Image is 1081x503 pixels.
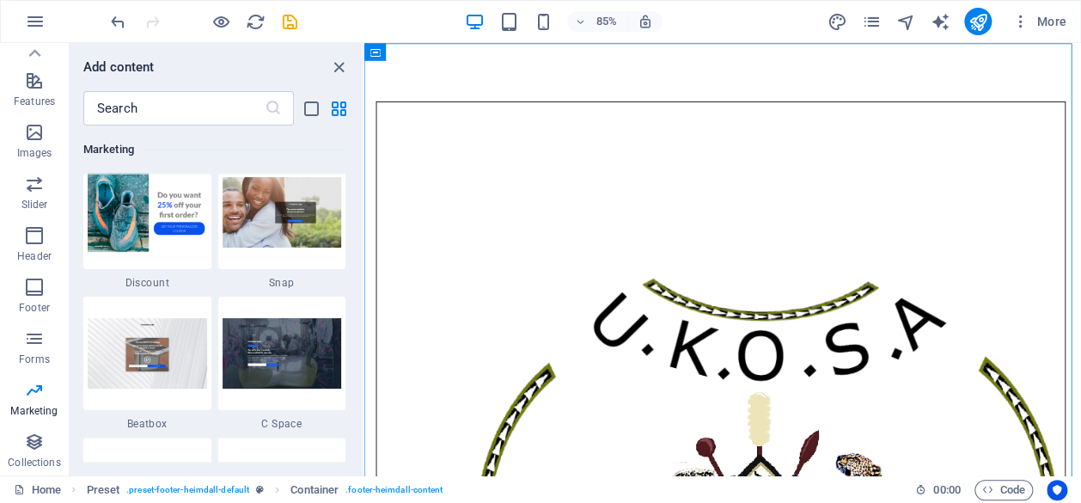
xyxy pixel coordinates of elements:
button: Click here to leave preview mode and continue editing [211,11,231,32]
h6: Add content [83,57,155,77]
i: AI Writer [930,12,950,32]
i: Pages (Ctrl+Alt+S) [861,12,881,32]
button: 85% [567,11,628,32]
button: publish [964,8,992,35]
span: . preset-footer-heimdall-default [126,480,249,500]
i: Design (Ctrl+Alt+Y) [827,12,846,32]
img: Screenshot_2019-06-19SitejetTemplate-BlankRedesign-Berlin.jpg [223,318,342,388]
p: Collections [8,456,60,469]
p: Images [17,146,52,160]
h6: 85% [593,11,620,32]
input: Search [83,91,265,126]
button: reload [245,11,266,32]
img: Screenshot_2019-06-19SitejetTemplate-BlankRedesign-Berlin1.jpg [223,177,342,247]
button: design [827,11,847,32]
button: pages [861,11,882,32]
i: Undo: Change pages (Ctrl+Z) [108,12,128,32]
p: Forms [19,353,50,366]
span: Click to select. Double-click to edit [290,480,339,500]
i: Navigator [895,12,915,32]
button: Code [974,480,1033,500]
img: Bildschirmfotoam2019-06-19um12.09.31.png [88,173,207,252]
button: grid-view [328,98,349,119]
i: Publish [968,12,987,32]
img: Screenshot_2019-06-19SitejetTemplate-BlankRedesign-Berlin.png [88,318,207,388]
span: Click to select. Double-click to edit [87,480,120,500]
button: navigator [895,11,916,32]
span: : [945,483,948,496]
span: Discount [83,276,211,290]
div: Discount [83,156,211,290]
span: Beatbox [83,417,211,431]
h6: Session time [915,480,961,500]
span: Code [982,480,1025,500]
i: On resize automatically adjust zoom level to fit chosen device. [638,14,653,29]
nav: breadcrumb [87,480,443,500]
span: . footer-heimdall-content [345,480,443,500]
button: close panel [328,57,349,77]
span: 00 00 [933,480,960,500]
div: Snap [218,156,346,290]
p: Footer [19,301,50,315]
span: Snap [218,276,346,290]
button: list-view [301,98,321,119]
a: Click to cancel selection. Double-click to open Pages [14,480,61,500]
span: More [1012,13,1066,30]
h6: Marketing [83,139,345,160]
button: undo [107,11,128,32]
p: Header [17,249,52,263]
button: text_generator [930,11,950,32]
i: Reload page [246,12,266,32]
button: More [1005,8,1073,35]
div: C Space [218,297,346,431]
p: Features [14,95,55,108]
div: Beatbox [83,297,211,431]
button: Usercentrics [1047,480,1067,500]
p: Slider [21,198,48,212]
span: C Space [218,417,346,431]
i: Save (Ctrl+S) [280,12,300,32]
p: Marketing [10,404,58,418]
i: This element is a customizable preset [256,485,264,494]
button: save [279,11,300,32]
